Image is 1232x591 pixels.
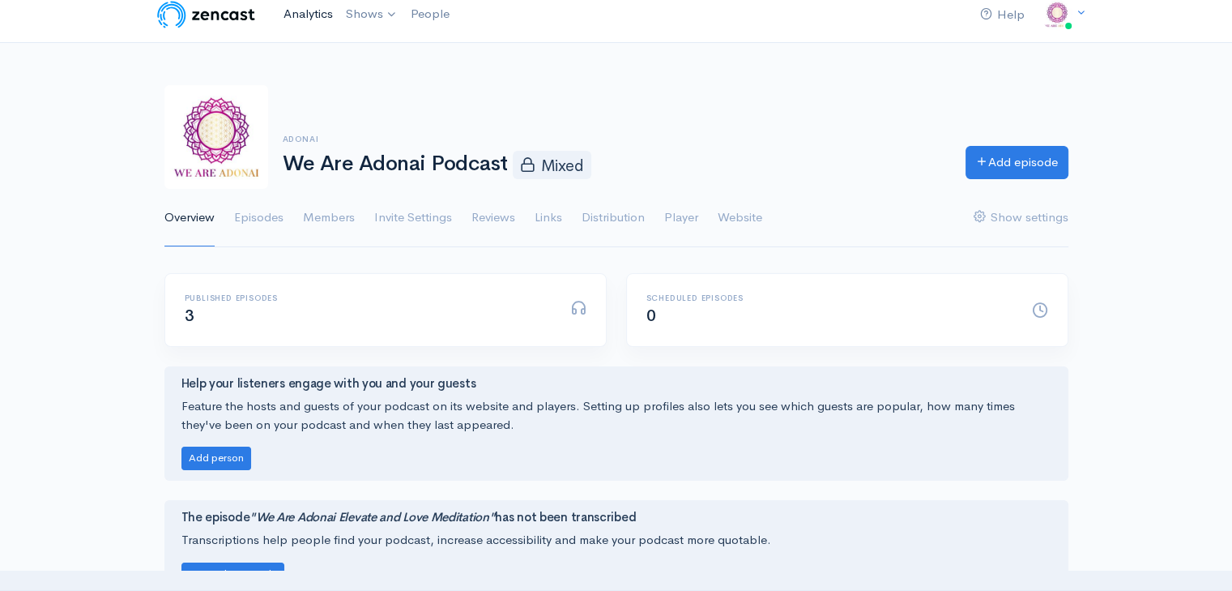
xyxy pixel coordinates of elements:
[181,447,251,470] button: Add person
[234,189,283,247] a: Episodes
[718,189,762,247] a: Website
[181,397,1051,434] p: Feature the hosts and guests of your podcast on its website and players. Setting up profiles also...
[249,509,495,525] i: "We Are Adonai Elevate and Love Meditation"
[181,565,284,580] a: Transcribe episode
[185,306,194,326] span: 3
[283,151,946,178] h1: We Are Adonai Podcast
[974,189,1068,247] a: Show settings
[471,189,515,247] a: Reviews
[646,306,656,326] span: 0
[646,293,1012,302] h6: Scheduled episodes
[966,146,1068,179] a: Add episode
[164,189,215,247] a: Overview
[181,563,284,586] button: Transcribe episode
[181,531,1051,550] p: Transcriptions help people find your podcast, increase accessibility and make your podcast more q...
[283,135,946,143] h6: Adonai
[664,189,698,247] a: Player
[513,151,591,178] span: Mixed
[374,189,452,247] a: Invite Settings
[181,511,1051,525] h4: The episode has not been transcribed
[535,189,562,247] a: Links
[303,189,355,247] a: Members
[582,189,645,247] a: Distribution
[181,377,1051,391] h4: Help your listeners engage with you and your guests
[185,293,551,302] h6: Published episodes
[181,449,251,465] a: Add person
